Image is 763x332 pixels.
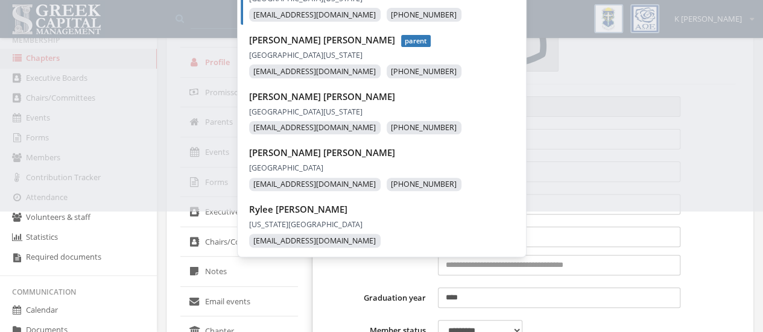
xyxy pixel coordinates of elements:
[249,218,526,231] p: [US_STATE][GEOGRAPHIC_DATA]
[249,105,526,118] p: [GEOGRAPHIC_DATA][US_STATE]
[387,178,461,192] li: [PHONE_NUMBER]
[249,234,381,248] li: [EMAIL_ADDRESS][DOMAIN_NAME]
[180,197,298,227] a: Executive positions
[249,90,395,102] strong: [PERSON_NAME] [PERSON_NAME]
[249,64,381,78] li: [EMAIL_ADDRESS][DOMAIN_NAME]
[180,227,298,257] a: Chairs/Committees
[331,287,432,308] label: Graduation year
[249,49,526,61] p: [GEOGRAPHIC_DATA][US_STATE]
[249,121,381,135] li: [EMAIL_ADDRESS][DOMAIN_NAME]
[249,34,395,46] strong: [PERSON_NAME] [PERSON_NAME]
[180,287,298,317] a: Email events
[387,8,461,22] li: [PHONE_NUMBER]
[387,121,461,135] li: [PHONE_NUMBER]
[249,161,526,174] p: [GEOGRAPHIC_DATA]
[387,64,461,78] li: [PHONE_NUMBER]
[180,257,298,287] a: Notes
[249,178,381,192] li: [EMAIL_ADDRESS][DOMAIN_NAME]
[249,203,347,215] strong: Rylee [PERSON_NAME]
[249,8,381,22] li: [EMAIL_ADDRESS][DOMAIN_NAME]
[249,146,395,158] strong: [PERSON_NAME] [PERSON_NAME]
[401,35,431,48] span: parent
